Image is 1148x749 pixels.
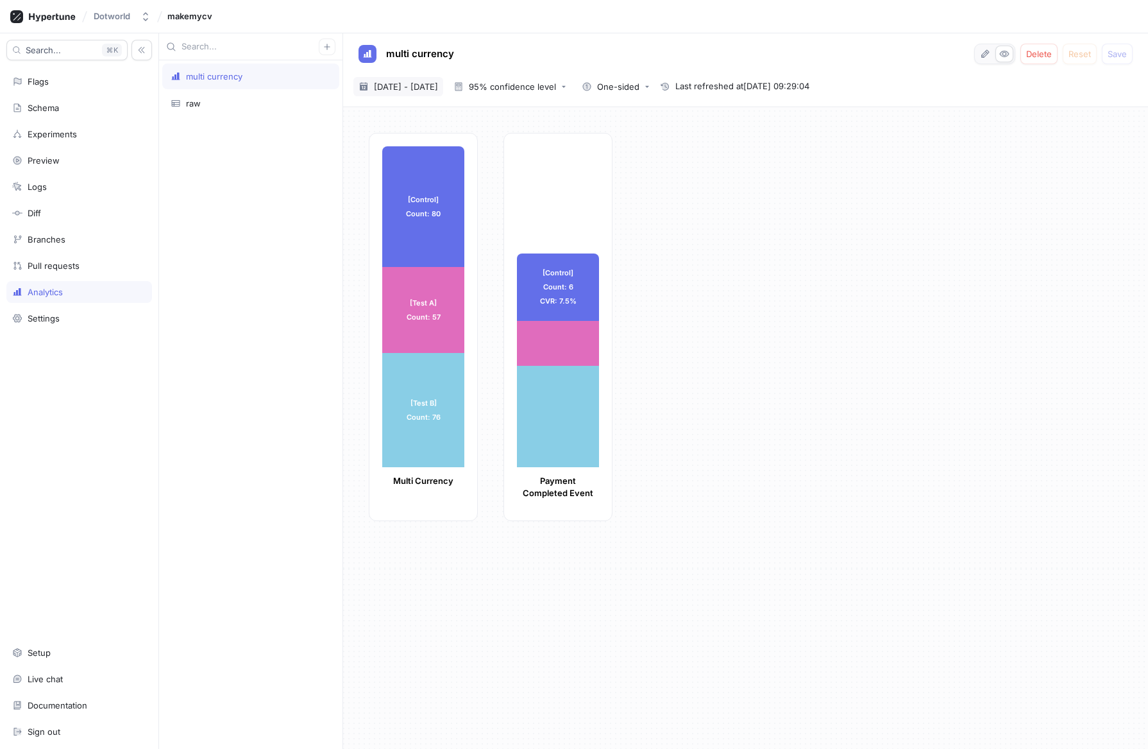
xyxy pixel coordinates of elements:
div: 95% confidence level [469,83,556,91]
button: Dotworld [89,6,156,27]
button: One-sided [577,77,655,96]
div: Schema [28,103,59,113]
div: Branches [28,234,65,245]
div: Preview [28,155,60,166]
div: Flags [28,76,49,87]
div: Analytics [28,287,63,297]
div: [Control] Count: 80 [382,146,464,267]
div: One-sided [597,83,639,91]
span: Delete [1026,50,1052,58]
div: Settings [28,313,60,323]
button: Delete [1020,44,1058,64]
div: Experiments [28,129,77,139]
div: multi currency [186,71,242,82]
p: Payment Completed Event [517,475,599,500]
button: 95% confidence level [448,77,571,96]
span: Last refreshed at [DATE] 09:29:04 [675,80,809,93]
div: Logs [28,182,47,192]
button: Reset [1063,44,1097,64]
span: Save [1108,50,1127,58]
span: multi currency [386,49,454,59]
div: [Test A] Count: 57 [382,267,464,353]
button: Save [1102,44,1133,64]
button: Search...K [6,40,128,60]
span: makemycv [167,12,212,21]
span: Reset [1068,50,1091,58]
a: Documentation [6,694,152,716]
div: Setup [28,648,51,658]
div: Sign out [28,727,60,737]
div: Diff [28,208,41,218]
div: [Control] Count: 6 CVR: 7.5% [517,254,599,321]
div: Pull requests [28,261,80,271]
div: Documentation [28,700,87,710]
div: [Test B] Count: 76 [382,353,464,467]
div: raw [186,98,201,108]
p: Multi Currency [382,475,464,488]
div: Dotworld [94,11,130,22]
span: Search... [26,46,61,54]
div: Live chat [28,674,63,684]
input: Search... [181,40,319,53]
div: K [102,44,122,56]
span: [DATE] - [DATE] [374,80,438,93]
